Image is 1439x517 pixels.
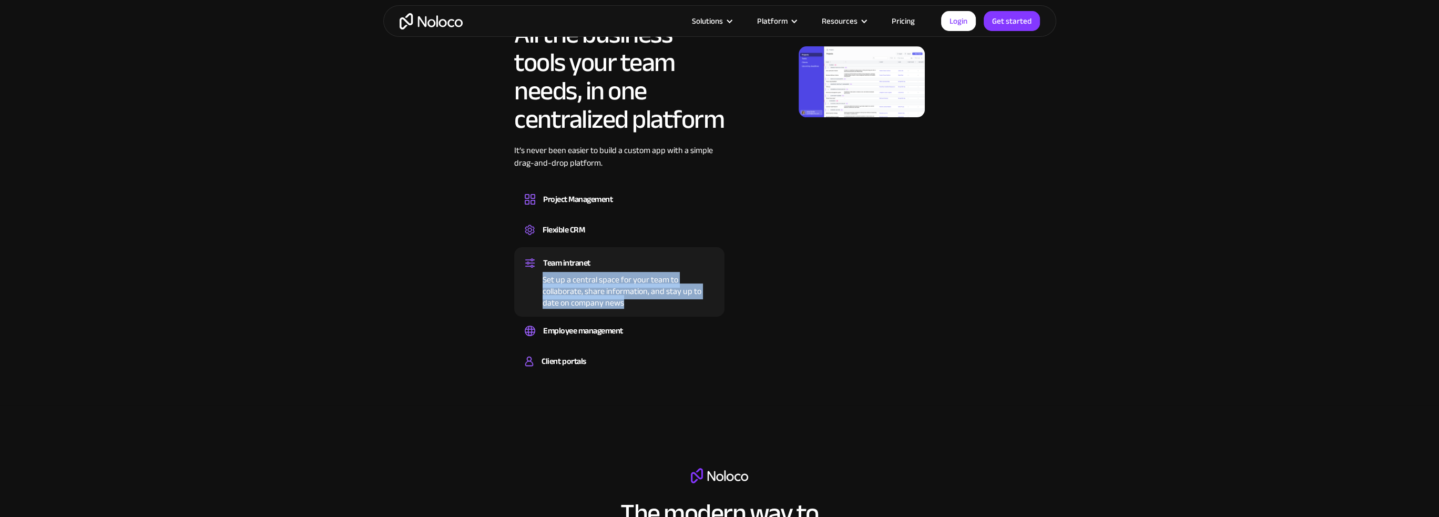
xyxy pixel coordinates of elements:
a: Get started [984,11,1040,31]
div: Build a secure, fully-branded, and personalized client portal that lets your customers self-serve. [525,369,714,372]
div: Solutions [679,14,744,28]
div: Project Management [543,191,613,207]
div: It’s never been easier to build a custom app with a simple drag-and-drop platform. [514,144,724,185]
div: Resources [822,14,858,28]
div: Solutions [692,14,723,28]
div: Set up a central space for your team to collaborate, share information, and stay up to date on co... [525,271,714,309]
div: Team intranet [543,255,590,271]
a: home [400,13,463,29]
div: Employee management [543,323,623,339]
div: Platform [744,14,809,28]
div: Flexible CRM [543,222,585,238]
div: Platform [757,14,788,28]
div: Client portals [542,353,586,369]
div: Create a custom CRM that you can adapt to your business’s needs, centralize your workflows, and m... [525,238,714,241]
a: Login [941,11,976,31]
div: Design custom project management tools to speed up workflows, track progress, and optimize your t... [525,207,714,210]
div: Easily manage employee information, track performance, and handle HR tasks from a single platform. [525,339,714,342]
h2: All the business tools your team needs, in one centralized platform [514,20,724,134]
a: Pricing [879,14,928,28]
div: Resources [809,14,879,28]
